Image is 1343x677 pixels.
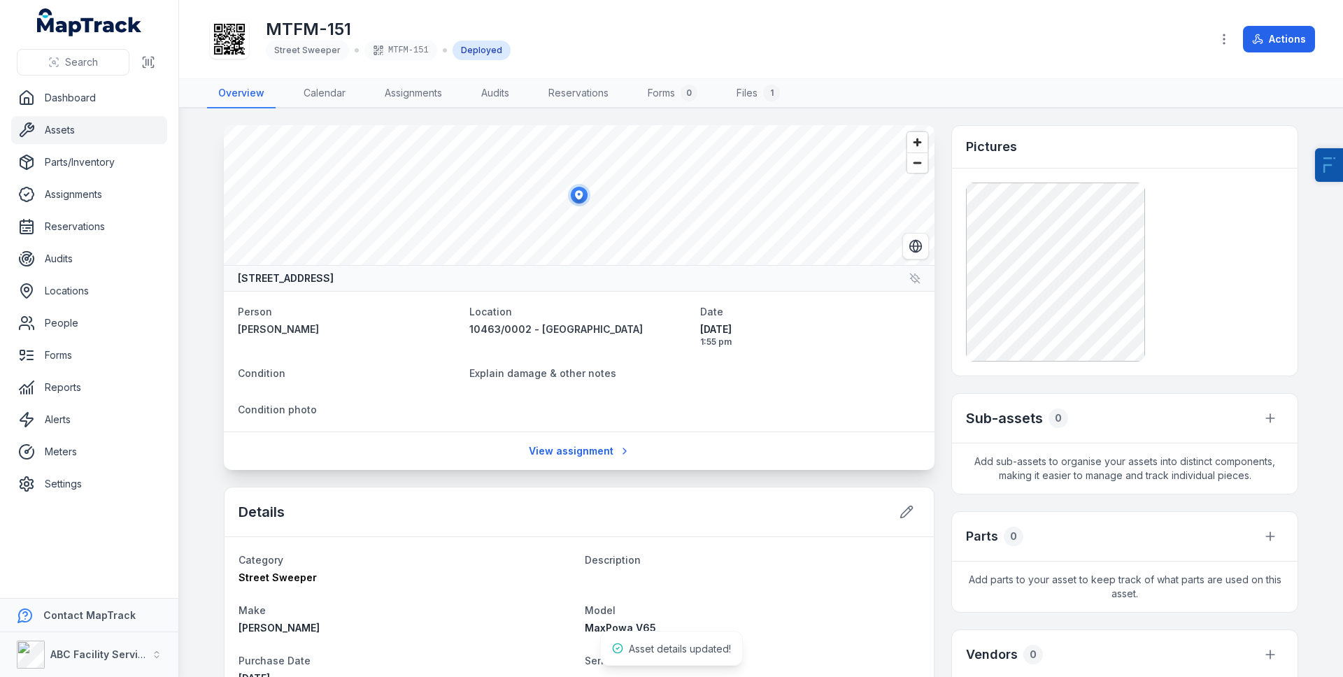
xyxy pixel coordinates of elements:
[520,438,639,464] a: View assignment
[292,79,357,108] a: Calendar
[11,213,167,241] a: Reservations
[238,404,317,415] span: Condition photo
[11,180,167,208] a: Assignments
[700,306,723,318] span: Date
[238,322,458,336] a: [PERSON_NAME]
[238,271,334,285] strong: [STREET_ADDRESS]
[11,341,167,369] a: Forms
[907,132,928,152] button: Zoom in
[469,322,690,336] a: 10463/0002 - [GEOGRAPHIC_DATA]
[11,148,167,176] a: Parts/Inventory
[239,502,285,522] h2: Details
[966,137,1017,157] h3: Pictures
[453,41,511,60] div: Deployed
[266,18,511,41] h1: MTFM-151
[629,643,731,655] span: Asset details updated!
[952,443,1298,494] span: Add sub-assets to organise your assets into distinct components, making it easier to manage and t...
[700,336,921,348] span: 1:55 pm
[469,306,512,318] span: Location
[952,562,1298,612] span: Add parts to your asset to keep track of what parts are used on this asset.
[238,306,272,318] span: Person
[207,79,276,108] a: Overview
[11,406,167,434] a: Alerts
[239,622,320,634] span: [PERSON_NAME]
[11,84,167,112] a: Dashboard
[11,277,167,305] a: Locations
[966,527,998,546] h3: Parts
[681,85,697,101] div: 0
[585,622,656,634] span: MaxPowa V65
[725,79,791,108] a: Files1
[11,470,167,498] a: Settings
[966,645,1018,664] h3: Vendors
[585,604,616,616] span: Model
[469,367,616,379] span: Explain damage & other notes
[637,79,709,108] a: Forms0
[238,367,285,379] span: Condition
[585,554,641,566] span: Description
[11,373,167,401] a: Reports
[469,323,643,335] span: 10463/0002 - [GEOGRAPHIC_DATA]
[907,152,928,173] button: Zoom out
[700,322,921,336] span: [DATE]
[585,655,654,667] span: Serial Number
[700,322,921,348] time: 15/10/2025, 1:55:54 pm
[37,8,142,36] a: MapTrack
[239,604,266,616] span: Make
[239,655,311,667] span: Purchase Date
[374,79,453,108] a: Assignments
[902,233,929,259] button: Switch to Satellite View
[763,85,780,101] div: 1
[966,408,1043,428] h2: Sub-assets
[65,55,98,69] span: Search
[1023,645,1043,664] div: 0
[50,648,156,660] strong: ABC Facility Services
[1243,26,1315,52] button: Actions
[11,116,167,144] a: Assets
[239,571,317,583] span: Street Sweeper
[364,41,437,60] div: MTFM-151
[537,79,620,108] a: Reservations
[470,79,520,108] a: Audits
[43,609,136,621] strong: Contact MapTrack
[11,309,167,337] a: People
[11,438,167,466] a: Meters
[224,125,935,265] canvas: Map
[17,49,129,76] button: Search
[11,245,167,273] a: Audits
[1004,527,1023,546] div: 0
[274,45,341,55] span: Street Sweeper
[239,554,283,566] span: Category
[1049,408,1068,428] div: 0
